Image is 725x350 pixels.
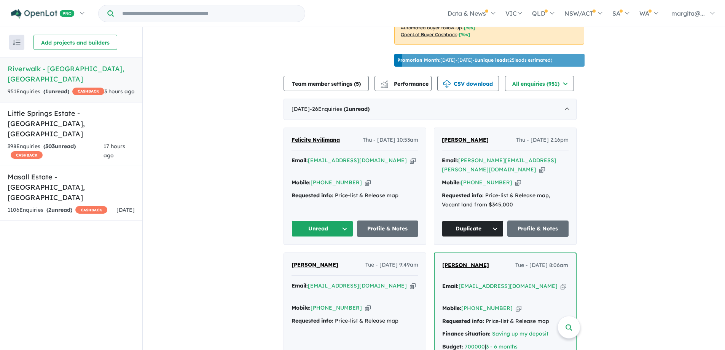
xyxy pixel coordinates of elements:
[116,206,135,213] span: [DATE]
[292,136,340,143] span: Felicite Nyilimana
[442,157,458,164] strong: Email:
[292,179,311,186] strong: Mobile:
[437,76,499,91] button: CSV download
[115,5,303,22] input: Try estate name, suburb, builder or developer
[284,76,369,91] button: Team member settings (5)
[357,221,419,237] a: Profile & Notes
[365,261,418,270] span: Tue - [DATE] 9:49am
[515,261,568,270] span: Tue - [DATE] 8:06am
[516,136,569,145] span: Thu - [DATE] 2:16pm
[292,282,308,289] strong: Email:
[505,76,574,91] button: All enquiries (951)
[461,179,512,186] a: [PHONE_NUMBER]
[539,166,545,174] button: Copy
[442,305,461,312] strong: Mobile:
[363,136,418,145] span: Thu - [DATE] 10:53am
[292,221,353,237] button: Unread
[365,304,371,312] button: Copy
[11,151,43,159] span: CASHBACK
[8,87,104,96] div: 951 Enquir ies
[365,179,371,187] button: Copy
[13,40,21,45] img: sort.svg
[507,221,569,237] a: Profile & Notes
[46,206,72,213] strong: ( unread)
[104,143,125,159] span: 17 hours ago
[381,83,388,88] img: bar-chart.svg
[33,35,117,50] button: Add projects and builders
[442,283,459,289] strong: Email:
[464,25,475,30] span: [Yes]
[292,157,308,164] strong: Email:
[11,9,75,19] img: Openlot PRO Logo White
[382,80,429,87] span: Performance
[45,143,55,150] span: 303
[8,108,135,139] h5: Little Springs Estate - [GEOGRAPHIC_DATA] , [GEOGRAPHIC_DATA]
[442,191,569,209] div: Price-list & Release map, Vacant land from $345,000
[486,343,518,350] a: 3 - 6 months
[8,64,135,84] h5: Riverwalk - [GEOGRAPHIC_DATA] , [GEOGRAPHIC_DATA]
[459,32,470,37] span: [Yes]
[43,143,76,150] strong: ( unread)
[72,88,104,95] span: CASHBACK
[292,261,338,268] span: [PERSON_NAME]
[515,179,521,187] button: Copy
[104,88,135,95] span: 3 hours ago
[292,317,333,324] strong: Requested info:
[308,157,407,164] a: [EMAIL_ADDRESS][DOMAIN_NAME]
[292,191,418,200] div: Price-list & Release map
[284,99,577,120] div: [DATE]
[292,316,418,326] div: Price-list & Release map
[671,10,705,17] span: margita@...
[356,80,359,87] span: 5
[292,261,338,270] a: [PERSON_NAME]
[516,304,521,312] button: Copy
[292,192,333,199] strong: Requested info:
[75,206,107,214] span: CASHBACK
[397,57,552,64] p: [DATE] - [DATE] - ( 25 leads estimated)
[442,261,489,270] a: [PERSON_NAME]
[381,80,388,85] img: line-chart.svg
[374,76,432,91] button: Performance
[292,136,340,145] a: Felicite Nyilimana
[410,157,416,165] button: Copy
[292,304,311,311] strong: Mobile:
[310,105,370,112] span: - 26 Enquir ies
[442,221,504,237] button: Duplicate
[442,318,484,324] strong: Requested info:
[48,206,51,213] span: 2
[308,282,407,289] a: [EMAIL_ADDRESS][DOMAIN_NAME]
[442,262,489,268] span: [PERSON_NAME]
[442,192,484,199] strong: Requested info:
[346,105,349,112] span: 1
[459,283,558,289] a: [EMAIL_ADDRESS][DOMAIN_NAME]
[45,88,48,95] span: 1
[475,57,508,63] b: 1 unique leads
[461,305,513,312] a: [PHONE_NUMBER]
[410,282,416,290] button: Copy
[442,136,489,145] a: [PERSON_NAME]
[401,25,462,30] u: Automated buyer follow-up
[442,343,463,350] strong: Budget:
[561,282,566,290] button: Copy
[492,330,548,337] a: Saving up my deposit
[442,136,489,143] span: [PERSON_NAME]
[8,172,135,203] h5: Masall Estate - [GEOGRAPHIC_DATA] , [GEOGRAPHIC_DATA]
[442,317,568,326] div: Price-list & Release map
[443,80,451,88] img: download icon
[442,157,556,173] a: [PERSON_NAME][EMAIL_ADDRESS][PERSON_NAME][DOMAIN_NAME]
[401,32,457,37] u: OpenLot Buyer Cashback
[311,304,362,311] a: [PHONE_NUMBER]
[8,142,104,160] div: 398 Enquir ies
[442,179,461,186] strong: Mobile:
[397,57,440,63] b: Promotion Month:
[311,179,362,186] a: [PHONE_NUMBER]
[8,206,107,215] div: 1106 Enquir ies
[43,88,69,95] strong: ( unread)
[465,343,485,350] a: 700000
[442,330,491,337] strong: Finance situation:
[344,105,370,112] strong: ( unread)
